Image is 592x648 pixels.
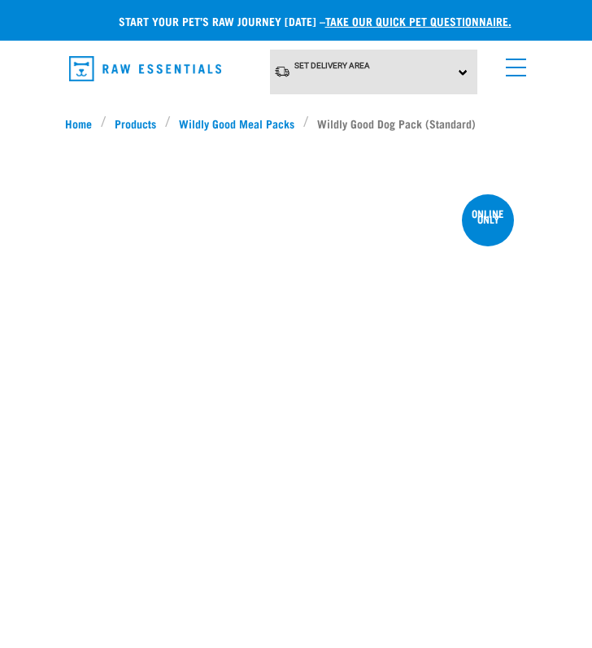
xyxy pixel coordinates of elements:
[65,115,527,132] nav: breadcrumbs
[294,61,370,70] span: Set Delivery Area
[69,56,221,81] img: Raw Essentials Logo
[65,115,101,132] a: Home
[274,65,290,78] img: van-moving.png
[498,49,527,78] a: menu
[65,185,527,646] img: Dog 0 2sec
[325,18,511,24] a: take our quick pet questionnaire.
[107,115,165,132] a: Products
[171,115,303,132] a: Wildly Good Meal Packs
